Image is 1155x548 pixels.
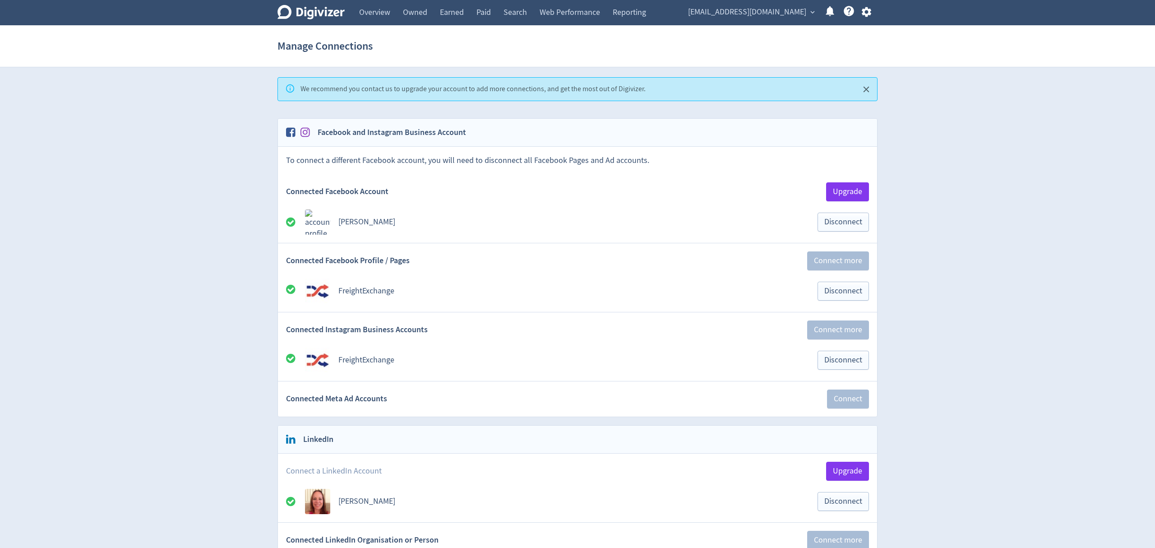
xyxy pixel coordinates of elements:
[824,287,862,295] span: Disconnect
[286,393,387,404] span: Connected Meta Ad Accounts
[827,390,869,409] button: Connect
[286,324,428,335] span: Connected Instagram Business Accounts
[814,326,862,334] span: Connect more
[688,5,806,19] span: [EMAIL_ADDRESS][DOMAIN_NAME]
[338,355,394,365] a: FreightExchange
[824,356,862,364] span: Disconnect
[833,188,862,196] span: Upgrade
[814,257,862,265] span: Connect more
[278,147,877,174] div: To connect a different Facebook account, you will need to disconnect all Facebook Pages and Ad ac...
[286,534,439,546] span: Connected LinkedIn Organisation or Person
[305,209,330,235] img: account profile
[286,465,382,477] span: Connect a LinkedIn Account
[286,353,305,367] div: All good
[818,492,869,511] button: Disconnect
[826,182,869,201] button: Upgrade
[818,282,869,301] button: Disconnect
[305,348,330,373] img: Avatar for FreightExchange
[833,467,862,475] span: Upgrade
[824,497,862,506] span: Disconnect
[311,127,466,138] h2: Facebook and Instagram Business Account
[685,5,817,19] button: [EMAIL_ADDRESS][DOMAIN_NAME]
[338,496,395,506] a: [PERSON_NAME]
[277,32,373,60] h1: Manage Connections
[814,536,862,544] span: Connect more
[338,286,394,296] a: FreightExchange
[305,489,330,514] img: account profile
[300,80,646,98] div: We recommend you contact us to upgrade your account to add more connections, and get the most out...
[824,218,862,226] span: Disconnect
[807,251,869,270] button: Connect more
[338,217,395,227] a: [PERSON_NAME]
[818,351,869,370] button: Disconnect
[286,284,305,298] div: All good
[826,462,869,481] button: Upgrade
[808,8,817,16] span: expand_more
[834,395,862,403] span: Connect
[859,82,874,97] button: Close
[286,255,410,266] span: Connected Facebook Profile / Pages
[305,279,330,304] img: Avatar for FreightExchange
[297,434,333,445] h2: LinkedIn
[818,213,869,232] button: Disconnect
[807,320,869,339] button: Connect more
[286,186,388,197] span: Connected Facebook Account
